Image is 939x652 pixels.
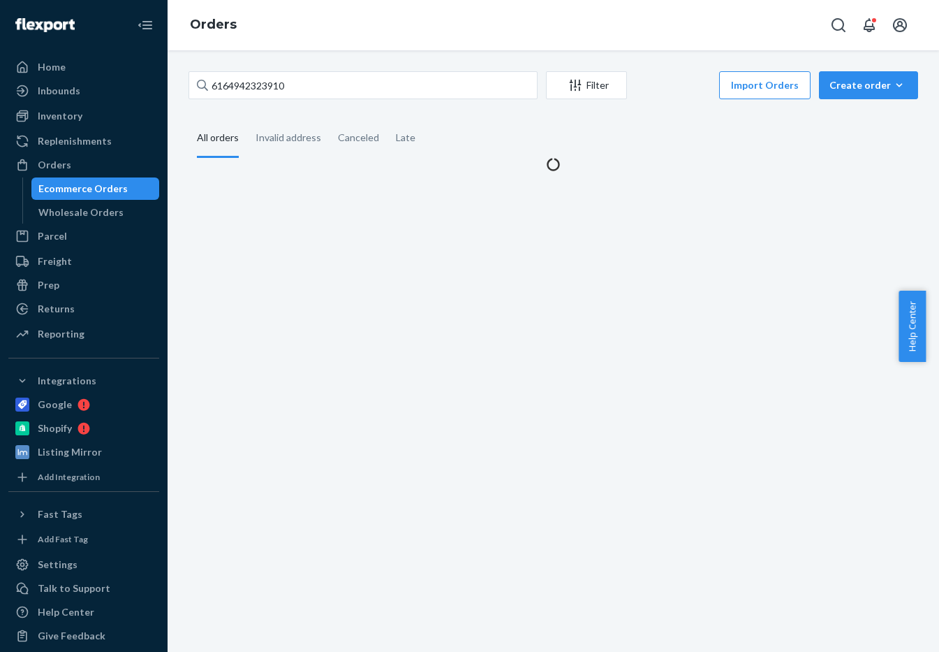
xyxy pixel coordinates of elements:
[38,205,124,219] div: Wholesale Orders
[8,274,159,296] a: Prep
[8,370,159,392] button: Integrations
[188,71,538,99] input: Search orders
[31,178,160,200] a: Ecommerce Orders
[825,11,852,39] button: Open Search Box
[38,229,67,243] div: Parcel
[197,119,239,158] div: All orders
[38,398,72,412] div: Google
[338,119,379,156] div: Canceled
[38,254,72,268] div: Freight
[38,445,102,459] div: Listing Mirror
[855,11,883,39] button: Open notifications
[8,625,159,647] button: Give Feedback
[131,11,159,39] button: Close Navigation
[38,581,110,595] div: Talk to Support
[8,323,159,345] a: Reporting
[8,250,159,273] a: Freight
[256,119,321,156] div: Invalid address
[8,469,159,486] a: Add Integration
[8,105,159,127] a: Inventory
[546,71,627,99] button: Filter
[38,471,100,483] div: Add Integration
[8,441,159,463] a: Listing Mirror
[179,5,248,45] ol: breadcrumbs
[38,134,112,148] div: Replenishments
[8,298,159,320] a: Returns
[8,531,159,548] a: Add Fast Tag
[8,417,159,440] a: Shopify
[15,18,75,32] img: Flexport logo
[8,503,159,526] button: Fast Tags
[396,119,415,156] div: Late
[38,60,66,74] div: Home
[38,605,94,619] div: Help Center
[38,327,84,341] div: Reporting
[8,577,159,600] a: Talk to Support
[31,201,160,224] a: Wholesale Orders
[547,78,626,92] div: Filter
[190,17,237,32] a: Orders
[38,629,105,643] div: Give Feedback
[8,154,159,176] a: Orders
[38,84,80,98] div: Inbounds
[8,553,159,576] a: Settings
[38,278,59,292] div: Prep
[719,71,811,99] button: Import Orders
[899,291,926,362] button: Help Center
[38,302,75,316] div: Returns
[8,80,159,102] a: Inbounds
[829,78,908,92] div: Create order
[886,11,914,39] button: Open account menu
[38,182,128,196] div: Ecommerce Orders
[8,56,159,78] a: Home
[38,109,82,123] div: Inventory
[38,374,96,388] div: Integrations
[38,533,88,545] div: Add Fast Tag
[38,158,71,172] div: Orders
[819,71,918,99] button: Create order
[8,601,159,623] a: Help Center
[8,130,159,152] a: Replenishments
[38,507,82,521] div: Fast Tags
[38,421,72,435] div: Shopify
[8,393,159,416] a: Google
[8,225,159,247] a: Parcel
[38,558,77,572] div: Settings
